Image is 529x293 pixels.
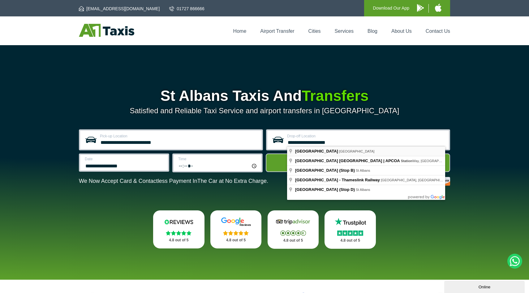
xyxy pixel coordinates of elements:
[426,28,450,34] a: Contact Us
[79,88,450,103] h1: St Albans Taxis And
[79,24,134,37] img: A1 Taxis St Albans LTD
[280,231,306,236] img: Stars
[217,236,255,244] p: 4.8 out of 5
[368,28,377,34] a: Blog
[401,159,412,163] span: Station
[417,4,424,12] img: A1 Taxis Android App
[274,217,312,226] img: Tripadvisor
[444,279,526,293] iframe: chat widget
[217,217,255,226] img: Google
[391,28,412,34] a: About Us
[302,88,368,104] span: Transfers
[160,236,198,244] p: 4.8 out of 5
[169,6,204,12] a: 01727 866666
[373,4,409,12] p: Download Our App
[295,149,338,153] span: [GEOGRAPHIC_DATA]
[210,210,262,248] a: Google Stars 4.8 out of 5
[381,178,454,182] span: [GEOGRAPHIC_DATA], [GEOGRAPHIC_DATA]
[356,169,370,172] span: St Albans
[79,178,268,184] p: We Now Accept Card & Contactless Payment In
[287,134,445,138] label: Drop-off Location
[335,28,354,34] a: Services
[331,237,369,244] p: 4.8 out of 5
[339,149,375,153] span: [GEOGRAPHIC_DATA]
[295,178,380,182] span: [GEOGRAPHIC_DATA] - Thameslink Railway
[268,210,319,249] a: Tripadvisor Stars 4.8 out of 5
[178,157,258,161] label: Time
[153,210,204,248] a: Reviews.io Stars 4.8 out of 5
[337,231,363,236] img: Stars
[308,28,321,34] a: Cities
[85,157,164,161] label: Date
[435,4,441,12] img: A1 Taxis iPhone App
[356,188,370,192] span: St Albans
[266,153,450,172] button: Get Quote
[295,158,400,163] span: [GEOGRAPHIC_DATA] [GEOGRAPHIC_DATA] | APCOA
[295,187,355,192] span: [GEOGRAPHIC_DATA] (Stop D)
[197,178,268,184] span: The Car at No Extra Charge.
[233,28,247,34] a: Home
[274,237,312,244] p: 4.8 out of 5
[100,134,258,138] label: Pick-up Location
[166,231,191,235] img: Stars
[79,106,450,115] p: Satisfied and Reliable Taxi Service and airport transfers in [GEOGRAPHIC_DATA]
[223,231,249,235] img: Stars
[295,168,355,173] span: [GEOGRAPHIC_DATA] (Stop B)
[79,6,160,12] a: [EMAIL_ADDRESS][DOMAIN_NAME]
[401,159,456,163] span: Way, [GEOGRAPHIC_DATA]
[332,217,369,226] img: Trustpilot
[325,210,376,249] a: Trustpilot Stars 4.8 out of 5
[260,28,294,34] a: Airport Transfer
[160,217,197,226] img: Reviews.io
